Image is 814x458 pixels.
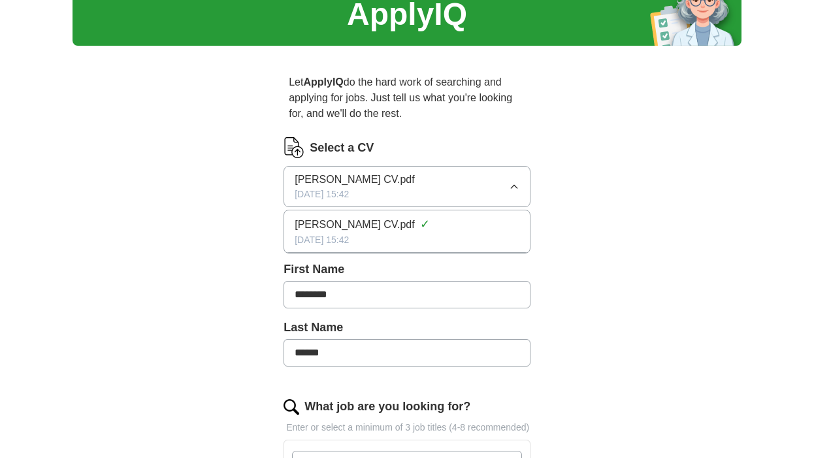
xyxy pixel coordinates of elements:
img: search.png [284,399,299,415]
p: Enter or select a minimum of 3 job titles (4-8 recommended) [284,421,530,434]
label: What job are you looking for? [304,398,470,416]
div: [DATE] 15:42 [295,233,519,247]
span: [PERSON_NAME] CV.pdf [295,172,414,188]
button: [PERSON_NAME] CV.pdf[DATE] 15:42 [284,166,530,207]
p: Let do the hard work of searching and applying for jobs. Just tell us what you're looking for, an... [284,69,530,127]
span: [DATE] 15:42 [295,188,349,201]
span: [PERSON_NAME] CV.pdf [295,217,414,233]
label: First Name [284,261,530,278]
label: Last Name [284,319,530,336]
span: ✓ [420,216,430,233]
strong: ApplyIQ [303,76,343,88]
img: CV Icon [284,137,304,158]
label: Select a CV [310,139,374,157]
